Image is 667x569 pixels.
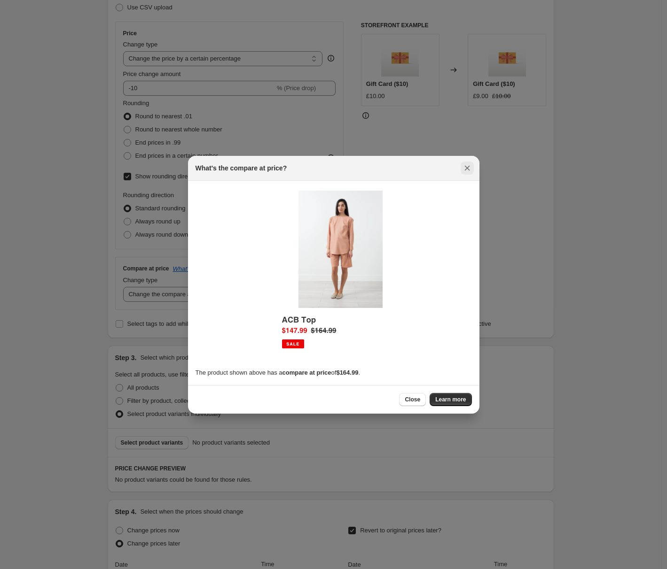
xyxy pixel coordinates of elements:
b: compare at price [282,369,331,376]
b: $164.99 [336,369,358,376]
p: The product shown above has a of . [196,368,472,377]
a: Learn more [430,393,471,406]
img: Compare at price example [275,188,392,361]
h2: What's the compare at price? [196,163,287,173]
span: Learn more [435,396,466,403]
span: Close [405,396,420,403]
button: Close [461,161,474,175]
button: Close [399,393,426,406]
